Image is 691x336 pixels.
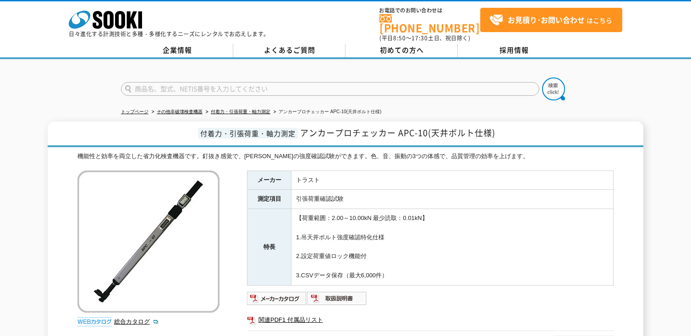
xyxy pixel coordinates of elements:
[272,107,381,117] li: アンカープロチェッカー APC-10(天井ボルト仕様)
[247,291,307,306] img: メーカーカタログ
[411,34,428,42] span: 17:30
[345,44,458,57] a: 初めての方へ
[542,77,565,100] img: btn_search.png
[291,209,614,286] td: 【荷重範囲：2.00～10.00kN 最少読取：0.01kN】 1.吊天井ボルト強度確認特化仕様 2.設定荷重値ロック機能付 3.CSVデータ保存（最大6,000件）
[379,8,480,13] span: お電話でのお問い合わせは
[247,297,307,304] a: メーカーカタログ
[307,297,367,304] a: 取扱説明書
[198,128,298,138] span: 付着力・引張荷重・軸力測定
[508,14,585,25] strong: お見積り･お問い合わせ
[247,171,291,190] th: メーカー
[480,8,622,32] a: お見積り･お問い合わせはこちら
[157,109,203,114] a: その他非破壊検査機器
[247,314,614,326] a: 関連PDF1 付属品リスト
[69,31,269,37] p: 日々進化する計測技術と多種・多様化するニーズにレンタルでお応えします。
[247,209,291,286] th: 特長
[380,45,424,55] span: 初めての方へ
[307,291,367,306] img: 取扱説明書
[300,127,495,139] span: アンカープロチェッカー APC-10(天井ボルト仕様)
[121,82,539,96] input: 商品名、型式、NETIS番号を入力してください
[379,14,480,33] a: [PHONE_NUMBER]
[77,152,614,161] div: 機能性と効率を両立した省力化検査機器です。釘抜き感覚で、[PERSON_NAME]の強度確認試験ができます。色、音、振動の3つの体感で、品質管理の効率を上げます。
[489,13,612,27] span: はこちら
[114,318,159,325] a: 総合カタログ
[77,171,219,313] img: アンカープロチェッカー APC-10(天井ボルト仕様)
[121,109,148,114] a: トップページ
[233,44,345,57] a: よくあるご質問
[291,171,614,190] td: トラスト
[379,34,470,42] span: (平日 ～ 土日、祝日除く)
[458,44,570,57] a: 採用情報
[393,34,406,42] span: 8:50
[291,190,614,209] td: 引張荷重確認試験
[211,109,270,114] a: 付着力・引張荷重・軸力測定
[247,190,291,209] th: 測定項目
[77,317,112,326] img: webカタログ
[121,44,233,57] a: 企業情報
